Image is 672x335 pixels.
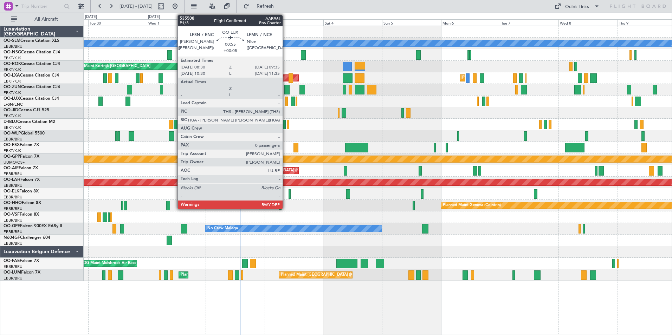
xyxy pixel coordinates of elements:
[80,258,136,269] div: AOG Maint Melsbroek Air Base
[4,62,21,66] span: OO-ROK
[4,50,60,54] a: OO-NSGCessna Citation CJ4
[4,160,25,165] a: UUMO/OSF
[147,19,206,26] div: Wed 1
[200,73,233,83] div: AOG Maint Rimini
[4,259,20,263] span: OO-FAE
[4,120,17,124] span: D-IBLU
[4,85,21,89] span: OO-ZUN
[382,19,441,26] div: Sun 5
[4,183,22,188] a: EBBR/BRU
[240,1,282,12] button: Refresh
[74,61,150,72] div: AOG Maint Kortrijk-[GEOGRAPHIC_DATA]
[4,67,21,72] a: EBKT/KJK
[4,131,21,136] span: OO-WLP
[85,14,97,20] div: [DATE]
[4,73,20,78] span: OO-LXA
[462,73,544,83] div: Planned Maint Kortrijk-[GEOGRAPHIC_DATA]
[4,143,20,147] span: OO-FSX
[4,102,23,107] a: LFSN/ENC
[181,270,308,280] div: Planned Maint [GEOGRAPHIC_DATA] ([GEOGRAPHIC_DATA] National)
[4,201,22,205] span: OO-HHO
[119,3,153,9] span: [DATE] - [DATE]
[4,148,21,153] a: EBKT/KJK
[4,178,40,182] a: OO-LAHFalcon 7X
[4,236,50,240] a: N604GFChallenger 604
[4,189,39,193] a: OO-ELKFalcon 8X
[4,97,59,101] a: OO-LUXCessna Citation CJ4
[565,4,589,11] div: Quick Links
[4,120,55,124] a: D-IBLUCessna Citation M2
[4,131,45,136] a: OO-WLPGlobal 5500
[222,165,338,176] div: Unplanned Maint [GEOGRAPHIC_DATA] ([GEOGRAPHIC_DATA])
[551,1,603,12] button: Quick Links
[4,155,20,159] span: OO-GPP
[4,259,39,263] a: OO-FAEFalcon 7X
[4,276,22,281] a: EBBR/BRU
[4,85,60,89] a: OO-ZUNCessna Citation CJ4
[4,90,21,96] a: EBKT/KJK
[18,17,74,22] span: All Aircraft
[4,79,21,84] a: EBKT/KJK
[281,270,408,280] div: Planned Maint [GEOGRAPHIC_DATA] ([GEOGRAPHIC_DATA] National)
[4,50,21,54] span: OO-NSG
[4,44,22,49] a: EBBR/BRU
[558,19,617,26] div: Wed 8
[4,39,59,43] a: OO-SLMCessna Citation XLS
[4,201,41,205] a: OO-HHOFalcon 8X
[4,236,20,240] span: N604GF
[8,14,76,25] button: All Aircraft
[4,166,38,170] a: OO-AIEFalcon 7X
[4,224,62,228] a: OO-GPEFalcon 900EX EASy II
[4,125,21,130] a: EBKT/KJK
[4,270,21,275] span: OO-LUM
[4,224,20,228] span: OO-GPE
[4,55,21,61] a: EBKT/KJK
[207,223,238,234] div: No Crew Malaga
[4,166,19,170] span: OO-AIE
[21,1,62,12] input: Trip Number
[4,171,22,177] a: EBBR/BRU
[4,241,22,246] a: EBBR/BRU
[224,131,274,141] div: Planned Maint Milan (Linate)
[441,19,500,26] div: Mon 6
[4,155,39,159] a: OO-GPPFalcon 7X
[4,108,18,112] span: OO-JID
[443,200,501,211] div: Planned Maint Geneva (Cointrin)
[4,212,39,217] a: OO-VSFFalcon 8X
[4,270,40,275] a: OO-LUMFalcon 7X
[4,212,20,217] span: OO-VSF
[4,178,20,182] span: OO-LAH
[206,19,264,26] div: Thu 2
[4,62,60,66] a: OO-ROKCessna Citation CJ4
[4,113,21,119] a: EBKT/KJK
[4,195,22,200] a: EBBR/BRU
[4,39,20,43] span: OO-SLM
[265,19,323,26] div: Fri 3
[500,19,558,26] div: Tue 7
[4,143,39,147] a: OO-FSXFalcon 7X
[4,108,49,112] a: OO-JIDCessna CJ1 525
[4,264,22,269] a: EBBR/BRU
[4,97,20,101] span: OO-LUX
[4,189,19,193] span: OO-ELK
[88,19,147,26] div: Tue 30
[4,218,22,223] a: EBBR/BRU
[4,73,59,78] a: OO-LXACessna Citation CJ4
[148,14,160,20] div: [DATE]
[4,229,22,235] a: EBBR/BRU
[4,137,22,142] a: EBBR/BRU
[4,206,22,211] a: EBBR/BRU
[251,4,280,9] span: Refresh
[323,19,382,26] div: Sat 4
